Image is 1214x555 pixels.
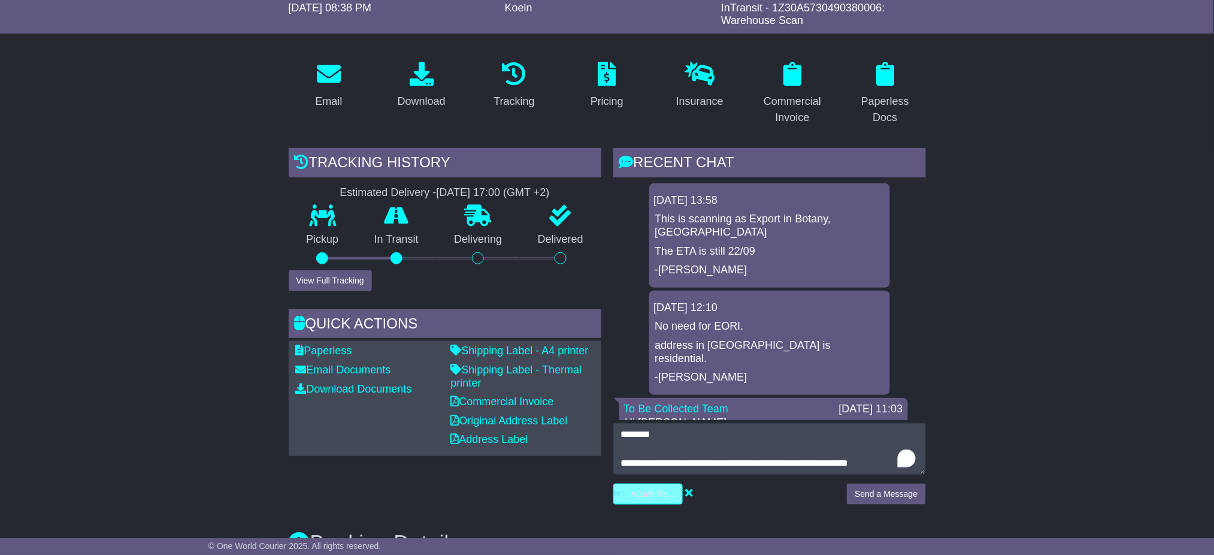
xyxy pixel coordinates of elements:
[655,245,884,258] p: The ETA is still 22/09
[654,301,885,315] div: [DATE] 12:10
[296,345,352,357] a: Paperless
[356,233,437,246] p: In Transit
[437,186,550,200] div: [DATE] 17:00 (GMT +2)
[289,186,601,200] div: Estimated Delivery -
[752,58,833,130] a: Commercial Invoice
[760,93,825,126] div: Commercial Invoice
[591,93,623,110] div: Pricing
[613,148,926,180] div: RECENT CHAT
[208,541,382,551] span: © One World Courier 2025. All rights reserved.
[655,320,884,333] p: No need for EORI.
[520,233,601,246] p: Delivered
[624,403,729,415] a: To Be Collected Team
[296,383,412,395] a: Download Documents
[289,270,372,291] button: View Full Tracking
[655,339,884,365] p: address in [GEOGRAPHIC_DATA] is residential.
[583,58,631,114] a: Pricing
[655,213,884,239] p: This is scanning as Export in Botany, [GEOGRAPHIC_DATA]
[289,309,601,342] div: Quick Actions
[654,194,885,207] div: [DATE] 13:58
[307,58,350,114] a: Email
[289,148,601,180] div: Tracking history
[655,264,884,277] p: -[PERSON_NAME]
[437,233,520,246] p: Delivering
[845,58,926,130] a: Paperless Docs
[289,233,357,246] p: Pickup
[847,484,925,505] button: Send a Message
[613,423,926,475] textarea: To enrich screen reader interactions, please activate Accessibility in Grammarly extension settings
[668,58,731,114] a: Insurance
[676,93,723,110] div: Insurance
[505,2,532,14] span: Koeln
[451,396,554,408] a: Commercial Invoice
[451,433,528,445] a: Address Label
[451,415,568,427] a: Original Address Label
[494,93,534,110] div: Tracking
[655,371,884,384] p: -[PERSON_NAME]
[296,364,391,376] a: Email Documents
[398,93,446,110] div: Download
[839,403,903,416] div: [DATE] 11:03
[289,2,372,14] span: [DATE] 08:38 PM
[451,345,589,357] a: Shipping Label - A4 printer
[721,2,885,27] span: InTransit - 1Z30A5730490380006: Warehouse Scan
[315,93,342,110] div: Email
[486,58,542,114] a: Tracking
[625,417,902,430] p: Hi [PERSON_NAME],
[853,93,918,126] div: Paperless Docs
[451,364,582,389] a: Shipping Label - Thermal printer
[390,58,453,114] a: Download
